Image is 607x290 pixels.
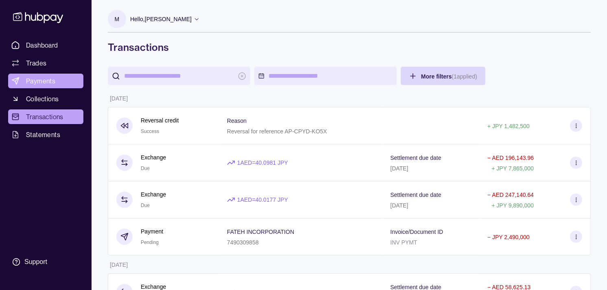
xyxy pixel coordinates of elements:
[390,202,408,209] p: [DATE]
[108,41,591,54] h1: Transactions
[26,76,55,86] span: Payments
[237,158,288,167] p: 1 AED = 40.0981 JPY
[487,155,534,161] p: − AED 196,143.96
[390,155,441,161] p: Settlement due date
[141,166,150,171] span: Due
[141,240,159,245] span: Pending
[491,202,534,209] p: + JPY 9,890,000
[237,195,288,204] p: 1 AED = 40.0177 JPY
[130,15,192,24] p: Hello, [PERSON_NAME]
[26,40,58,50] span: Dashboard
[421,73,477,80] span: More filters
[141,190,166,199] p: Exchange
[141,116,179,125] p: Reversal credit
[141,129,159,134] span: Success
[8,253,83,270] a: Support
[390,192,441,198] p: Settlement due date
[227,128,327,135] p: Reversal for reference AP-CPYD-KO5X
[26,58,46,68] span: Trades
[141,153,166,162] p: Exchange
[452,73,477,80] p: ( 1 applied)
[487,123,530,129] p: + JPY 1,482,500
[26,94,59,104] span: Collections
[115,15,120,24] p: M
[8,56,83,70] a: Trades
[26,130,60,140] span: Statements
[390,239,417,246] p: INV PYMT
[390,229,443,235] p: Invoice/Document ID
[227,229,294,235] p: FATEH INCORPORATION
[390,165,408,172] p: [DATE]
[8,127,83,142] a: Statements
[487,192,534,198] p: − AED 247,140.64
[227,118,247,124] p: Reason
[110,95,128,102] p: [DATE]
[491,165,534,172] p: + JPY 7,865,000
[8,92,83,106] a: Collections
[8,38,83,52] a: Dashboard
[401,67,485,85] button: More filters(1applied)
[8,109,83,124] a: Transactions
[141,203,150,208] span: Due
[8,74,83,88] a: Payments
[24,257,47,266] div: Support
[141,227,163,236] p: Payment
[124,67,234,85] input: search
[26,112,63,122] span: Transactions
[487,234,530,240] p: − JPY 2,490,000
[227,239,259,246] p: 7490309858
[110,262,128,268] p: [DATE]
